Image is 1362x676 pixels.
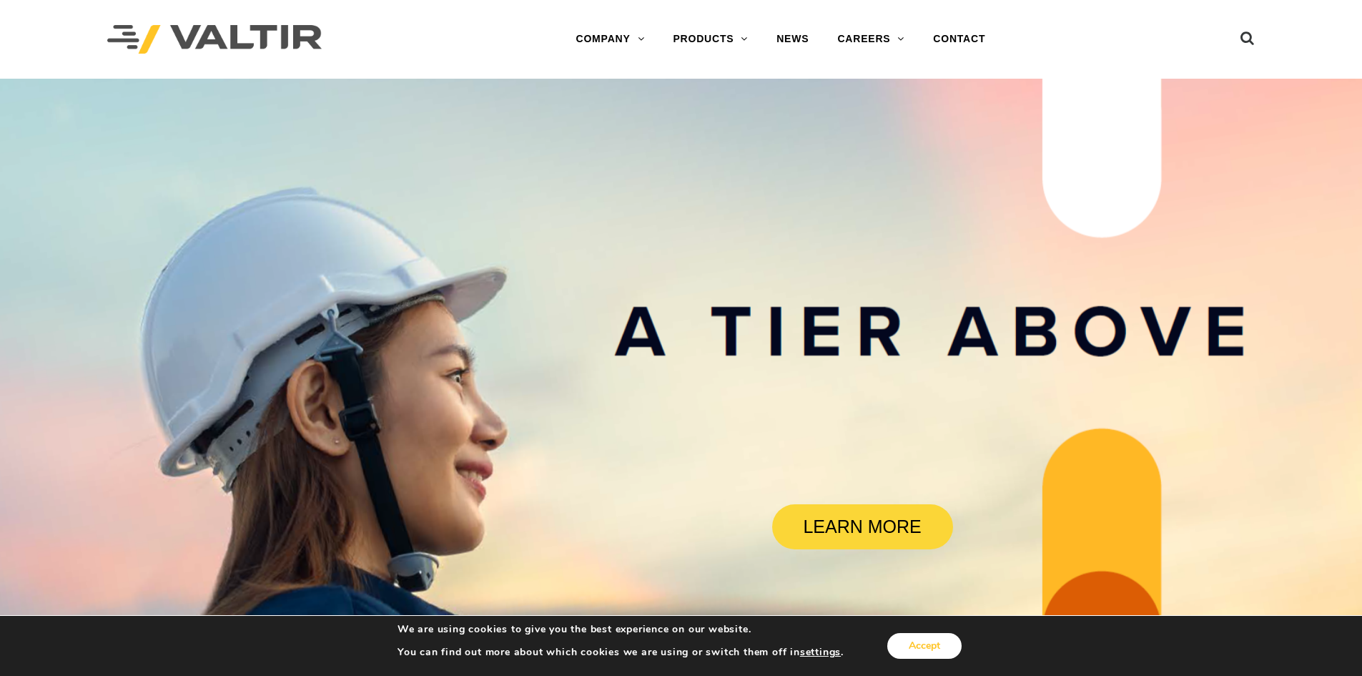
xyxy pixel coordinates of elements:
img: Valtir [107,25,322,54]
a: LEARN MORE [772,504,953,549]
a: NEWS [762,25,823,54]
a: CONTACT [919,25,1000,54]
p: You can find out more about which cookies we are using or switch them off in . [398,646,844,659]
p: We are using cookies to give you the best experience on our website. [398,623,844,636]
a: COMPANY [561,25,658,54]
button: Accept [887,633,962,659]
a: PRODUCTS [658,25,762,54]
a: CAREERS [823,25,919,54]
button: settings [800,646,841,659]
